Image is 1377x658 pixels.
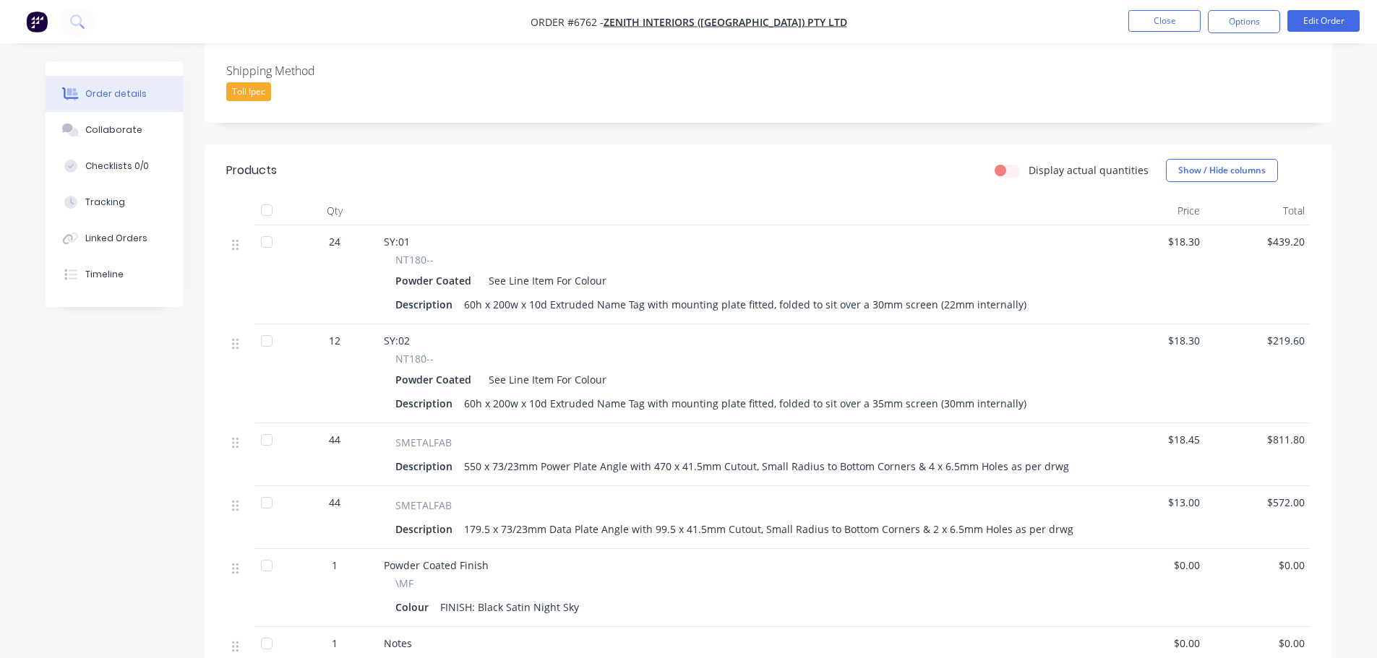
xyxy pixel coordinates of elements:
label: Display actual quantities [1029,163,1149,178]
span: 12 [329,333,340,348]
span: SY:02 [384,334,410,347]
span: $18.30 [1107,333,1200,348]
div: Qty [291,196,378,225]
span: 44 [329,432,340,447]
span: \MF [395,576,413,591]
span: 44 [329,495,340,510]
button: Timeline [46,256,183,293]
div: Description [395,393,458,414]
div: Order details [85,87,147,100]
span: $439.20 [1211,234,1305,249]
span: $811.80 [1211,432,1305,447]
button: Linked Orders [46,220,183,256]
span: SMETALFAB [395,435,452,450]
div: Collaborate [85,124,142,137]
div: Products [226,162,277,179]
span: $572.00 [1211,495,1305,510]
span: 24 [329,234,340,249]
button: Close [1128,10,1201,32]
div: Tracking [85,196,125,209]
div: Total [1206,196,1310,225]
span: NT180-- [395,252,434,267]
span: 1 [332,558,338,573]
button: Options [1208,10,1280,33]
div: Price [1101,196,1206,225]
span: $0.00 [1107,558,1200,573]
span: $18.30 [1107,234,1200,249]
span: $13.00 [1107,495,1200,510]
span: Order #6762 - [531,15,604,29]
span: SMETALFAB [395,498,452,513]
img: Factory [26,11,48,33]
span: 1 [332,636,338,651]
a: Zenith Interiors ([GEOGRAPHIC_DATA]) Pty Ltd [604,15,847,29]
span: Powder Coated Finish [384,558,489,572]
span: $0.00 [1211,558,1305,573]
div: See Line Item For Colour [483,270,606,291]
div: Powder Coated [395,369,477,390]
label: Shipping Method [226,62,407,79]
button: Tracking [46,184,183,220]
div: FINISH: Black Satin Night Sky [434,597,585,618]
div: See Line Item For Colour [483,369,606,390]
div: 179.5 x 73/23mm Data Plate Angle with 99.5 x 41.5mm Cutout, Small Radius to Bottom Corners & 2 x ... [458,519,1079,540]
div: Description [395,519,458,540]
div: 550 x 73/23mm Power Plate Angle with 470 x 41.5mm Cutout, Small Radius to Bottom Corners & 4 x 6.... [458,456,1075,477]
span: $0.00 [1107,636,1200,651]
div: Description [395,294,458,315]
button: Collaborate [46,112,183,148]
button: Edit Order [1287,10,1360,32]
div: Toll Ipec [226,82,271,101]
div: 60h x 200w x 10d Extruded Name Tag with mounting plate fitted, folded to sit over a 35mm screen (... [458,393,1032,414]
span: NT180-- [395,351,434,366]
div: Colour [395,597,434,618]
span: $219.60 [1211,333,1305,348]
button: Checklists 0/0 [46,148,183,184]
div: Linked Orders [85,232,147,245]
button: Order details [46,76,183,112]
div: Timeline [85,268,124,281]
div: Checklists 0/0 [85,160,149,173]
div: Powder Coated [395,270,477,291]
span: $18.45 [1107,432,1200,447]
div: 60h x 200w x 10d Extruded Name Tag with mounting plate fitted, folded to sit over a 30mm screen (... [458,294,1032,315]
div: Description [395,456,458,477]
button: Show / Hide columns [1166,159,1278,182]
span: Notes [384,636,412,650]
span: SY:01 [384,235,410,248]
span: $0.00 [1211,636,1305,651]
